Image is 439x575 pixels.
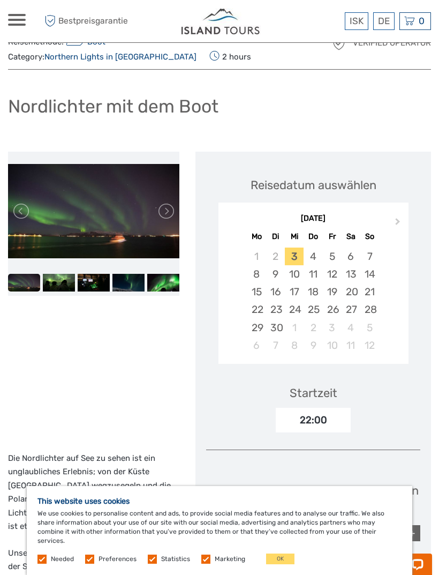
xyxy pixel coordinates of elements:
div: Choose Donnerstag, 25. September 2025 [304,301,322,318]
div: Choose Donnerstag, 9. Oktober 2025 [304,337,322,354]
div: Choose Sonntag, 5. Oktober 2025 [360,319,379,337]
div: Choose Samstag, 4. Oktober 2025 [342,319,360,337]
div: Choose Samstag, 27. September 2025 [342,301,360,318]
div: Choose Montag, 8. September 2025 [247,265,266,283]
a: Boot [64,37,105,47]
div: Choose Donnerstag, 18. September 2025 [304,283,322,301]
div: Choose Mittwoch, 10. September 2025 [285,265,304,283]
div: Choose Sonntag, 28. September 2025 [360,301,379,318]
div: So [360,229,379,244]
div: Not available Montag, 1. September 2025 [247,248,266,265]
div: [DATE] [218,213,408,225]
div: We use cookies to personalise content and ads, to provide social media features and to analyse ou... [27,486,412,575]
div: Choose Freitag, 12. September 2025 [323,265,342,283]
h5: This website uses cookies [37,497,402,506]
label: Preferences [99,555,137,564]
div: Choose Mittwoch, 1. Oktober 2025 [285,319,304,337]
img: 30bb003d51cd421ab97d7017a3be54f5_slider_thumbnail.jpg [8,274,40,292]
h1: Nordlichter mit dem Boot [8,95,218,117]
img: verified_operator_grey_128.png [330,35,347,52]
div: Choose Freitag, 3. Oktober 2025 [323,319,342,337]
div: Choose Montag, 15. September 2025 [247,283,266,301]
span: 0 [417,16,426,26]
div: Choose Samstag, 6. September 2025 [342,248,360,265]
img: b740914a5dd8450cad99702bbf2913c4_slider_thumbnail.jpeg [147,274,179,292]
button: OK [266,554,294,564]
div: Fr [323,229,342,244]
div: Choose Freitag, 5. September 2025 [323,248,342,265]
p: Die Nordlichter auf See zu sehen ist ein unglaubliches Erlebnis; von der Küste [GEOGRAPHIC_DATA] ... [8,452,179,534]
span: ISK [350,16,364,26]
span: Bestpreisgarantie [42,12,128,30]
p: Chat now [15,19,121,27]
div: Choose Freitag, 10. Oktober 2025 [323,337,342,354]
img: 4f1cd24a29544619887f8844e444b5c6_slider_thumbnail.jpeg [43,274,75,292]
div: Mo [247,229,266,244]
div: Mi [285,229,304,244]
div: Choose Mittwoch, 3. September 2025 [285,248,304,265]
div: Choose Dienstag, 30. September 2025 [266,319,285,337]
label: Needed [51,555,74,564]
div: Choose Sonntag, 12. Oktober 2025 [360,337,379,354]
img: 22ef50dd25b44e87bc8fe7821a0bc86d_slider_thumbnail.jpg [78,274,110,292]
a: Northern Lights in [GEOGRAPHIC_DATA] [44,52,196,62]
div: Die Nummer von Teilnehmer auswählen [208,482,419,514]
div: Choose Donnerstag, 4. September 2025 [304,248,322,265]
div: Choose Samstag, 20. September 2025 [342,283,360,301]
div: Choose Donnerstag, 2. Oktober 2025 [304,319,322,337]
div: Choose Dienstag, 16. September 2025 [266,283,285,301]
button: Next Month [390,216,407,233]
img: Iceland ProTravel [181,8,261,34]
label: Statistics [161,555,190,564]
div: 22:00 [276,408,351,432]
div: Choose Dienstag, 23. September 2025 [266,301,285,318]
div: Reisedatum auswählen [251,177,376,193]
div: month 2025-09 [222,248,405,354]
div: Di [266,229,285,244]
div: Choose Montag, 6. Oktober 2025 [247,337,266,354]
div: Choose Sonntag, 14. September 2025 [360,265,379,283]
div: Choose Montag, 29. September 2025 [247,319,266,337]
div: Choose Dienstag, 7. Oktober 2025 [266,337,285,354]
div: Sa [342,229,360,244]
div: Not available Dienstag, 2. September 2025 [266,248,285,265]
div: Choose Freitag, 26. September 2025 [323,301,342,318]
div: Choose Montag, 22. September 2025 [247,301,266,318]
div: Do [304,229,322,244]
span: Category: [8,51,196,63]
img: d0de76a0aa274e3a8f19318cd19d568c_slider_thumbnail.jpg [112,274,145,292]
div: Choose Samstag, 13. September 2025 [342,265,360,283]
label: Marketing [215,555,245,564]
div: Choose Samstag, 11. Oktober 2025 [342,337,360,354]
div: Choose Mittwoch, 24. September 2025 [285,301,304,318]
span: Verified Operator [353,38,431,49]
div: Choose Freitag, 19. September 2025 [323,283,342,301]
div: Choose Donnerstag, 11. September 2025 [304,265,322,283]
button: Open LiveChat chat widget [123,17,136,29]
img: 30bb003d51cd421ab97d7017a3be54f5_main_slider.jpg [8,164,179,258]
div: DE [373,12,395,30]
div: Choose Mittwoch, 8. Oktober 2025 [285,337,304,354]
div: Choose Sonntag, 7. September 2025 [360,248,379,265]
div: Choose Sonntag, 21. September 2025 [360,283,379,301]
span: 2 hours [209,49,251,64]
div: Choose Mittwoch, 17. September 2025 [285,283,304,301]
div: Startzeit [290,385,337,401]
div: Choose Dienstag, 9. September 2025 [266,265,285,283]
